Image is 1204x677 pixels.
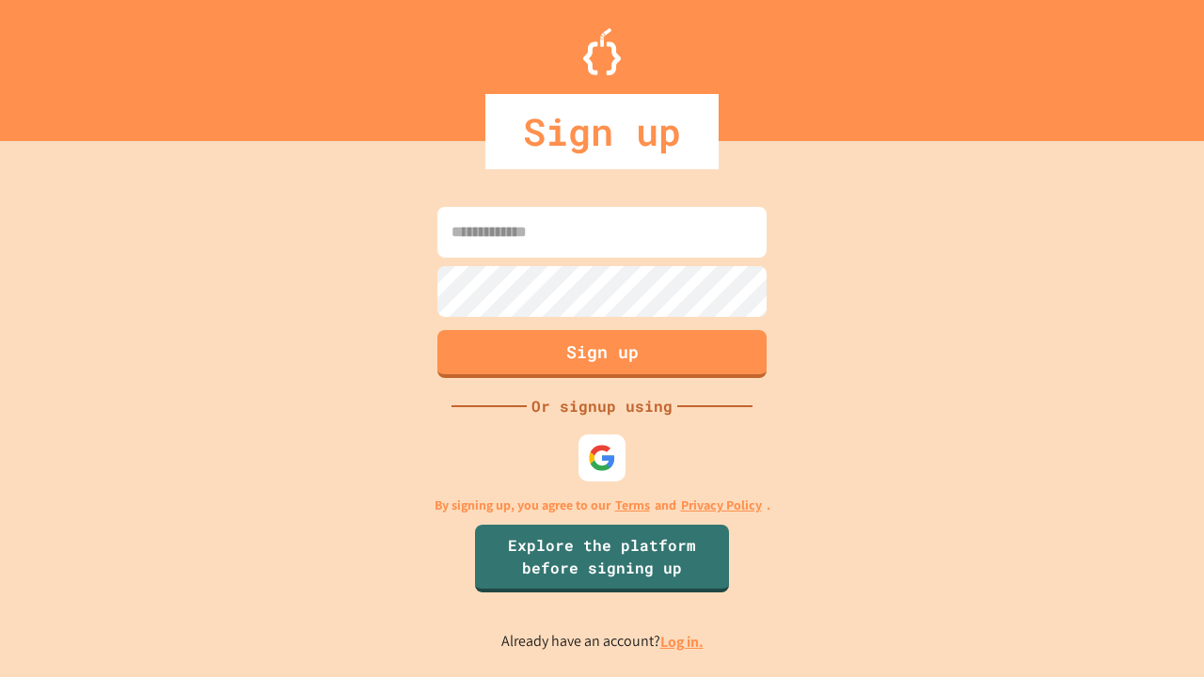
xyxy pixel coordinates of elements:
[583,28,621,75] img: Logo.svg
[501,630,704,653] p: Already have an account?
[681,496,762,515] a: Privacy Policy
[435,496,770,515] p: By signing up, you agree to our and .
[615,496,650,515] a: Terms
[527,395,677,417] div: Or signup using
[485,94,719,169] div: Sign up
[475,525,729,592] a: Explore the platform before signing up
[437,330,767,378] button: Sign up
[588,444,616,472] img: google-icon.svg
[660,632,704,652] a: Log in.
